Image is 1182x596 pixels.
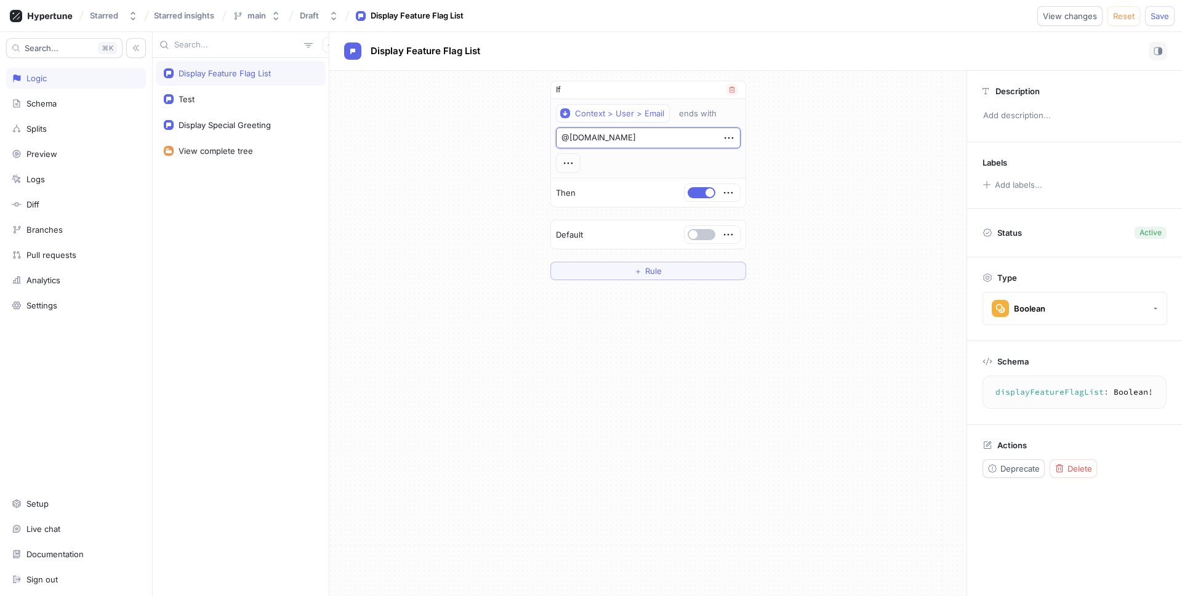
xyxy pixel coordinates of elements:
[673,104,734,123] button: ends with
[26,124,47,134] div: Splits
[295,6,344,26] button: Draft
[26,250,76,260] div: Pull requests
[983,459,1045,478] button: Deprecate
[1145,6,1175,26] button: Save
[575,108,664,119] div: Context > User > Email
[26,549,84,559] div: Documentation
[26,225,63,235] div: Branches
[997,273,1017,283] p: Type
[1043,12,1097,20] span: View changes
[1014,304,1045,314] div: Boolean
[550,262,746,280] button: ＋Rule
[1050,459,1097,478] button: Delete
[371,46,480,56] span: Display Feature Flag List
[1000,465,1040,472] span: Deprecate
[179,120,271,130] div: Display Special Greeting
[26,174,45,184] div: Logs
[179,94,195,104] div: Test
[179,68,271,78] div: Display Feature Flag List
[26,275,60,285] div: Analytics
[995,86,1040,96] p: Description
[228,6,286,26] button: main
[983,292,1167,325] button: Boolean
[988,381,1161,403] textarea: displayFeatureFlagList: Boolean!
[679,108,717,119] div: ends with
[26,574,58,584] div: Sign out
[26,99,57,108] div: Schema
[645,267,662,275] span: Rule
[179,146,253,156] div: View complete tree
[978,105,1172,126] p: Add description...
[556,127,741,148] textarea: @[DOMAIN_NAME]
[983,158,1007,167] p: Labels
[371,10,464,22] div: Display Feature Flag List
[556,84,561,96] p: If
[26,524,60,534] div: Live chat
[300,10,319,21] div: Draft
[997,224,1022,241] p: Status
[978,177,1046,193] button: Add labels...
[1140,227,1162,238] div: Active
[556,229,583,241] p: Default
[174,39,299,51] input: Search...
[26,499,49,509] div: Setup
[6,38,123,58] button: Search...K
[997,440,1027,450] p: Actions
[85,6,143,26] button: Starred
[26,73,47,83] div: Logic
[6,544,146,565] a: Documentation
[556,187,576,199] p: Then
[1151,12,1169,20] span: Save
[1113,12,1135,20] span: Reset
[1108,6,1140,26] button: Reset
[634,267,642,275] span: ＋
[26,199,39,209] div: Diff
[26,300,57,310] div: Settings
[26,149,57,159] div: Preview
[1067,465,1092,472] span: Delete
[98,42,117,54] div: K
[154,11,214,20] span: Starred insights
[247,10,266,21] div: main
[25,44,58,52] span: Search...
[556,104,670,123] button: Context > User > Email
[997,356,1029,366] p: Schema
[90,10,118,21] div: Starred
[1037,6,1103,26] button: View changes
